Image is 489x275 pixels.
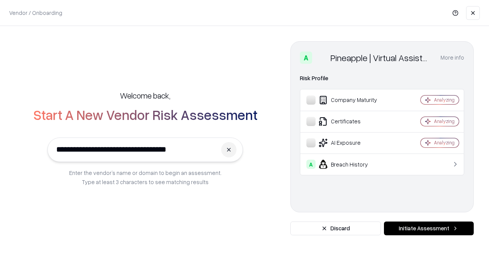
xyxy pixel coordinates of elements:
[434,118,455,125] div: Analyzing
[33,107,257,122] h2: Start A New Vendor Risk Assessment
[120,90,170,101] h5: Welcome back,
[69,168,222,186] p: Enter the vendor’s name or domain to begin an assessment. Type at least 3 characters to see match...
[306,160,398,169] div: Breach History
[434,139,455,146] div: Analyzing
[306,117,398,126] div: Certificates
[440,51,464,65] button: More info
[300,52,312,64] div: A
[384,222,474,235] button: Initiate Assessment
[330,52,431,64] div: Pineapple | Virtual Assistant Agency
[306,95,398,105] div: Company Maturity
[306,138,398,147] div: AI Exposure
[315,52,327,64] img: Pineapple | Virtual Assistant Agency
[306,160,316,169] div: A
[9,9,62,17] p: Vendor / Onboarding
[300,74,464,83] div: Risk Profile
[290,222,381,235] button: Discard
[434,97,455,103] div: Analyzing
